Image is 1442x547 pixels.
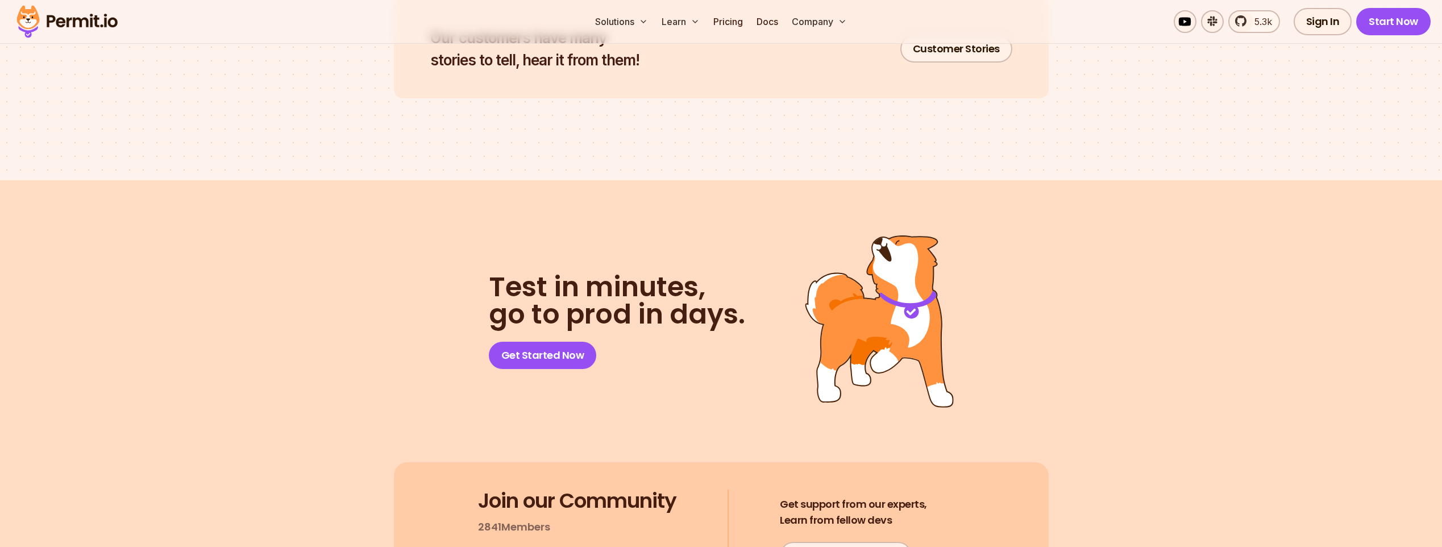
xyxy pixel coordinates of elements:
[430,27,639,71] h2: stories to tell, hear it from them!
[657,10,704,33] button: Learn
[489,273,745,301] span: Test in minutes,
[709,10,747,33] a: Pricing
[1294,8,1352,35] a: Sign In
[489,342,597,369] a: Get Started Now
[780,496,927,528] h4: Learn from fellow devs
[787,10,851,33] button: Company
[11,2,123,41] img: Permit logo
[752,10,783,33] a: Docs
[489,273,745,328] h2: go to prod in days.
[900,35,1012,63] a: Customer Stories
[780,496,927,512] span: Get support from our experts,
[1248,15,1272,28] span: 5.3k
[1356,8,1431,35] a: Start Now
[1228,10,1280,33] a: 5.3k
[478,490,676,512] h3: Join our Community
[591,10,653,33] button: Solutions
[478,519,550,535] p: 2841 Members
